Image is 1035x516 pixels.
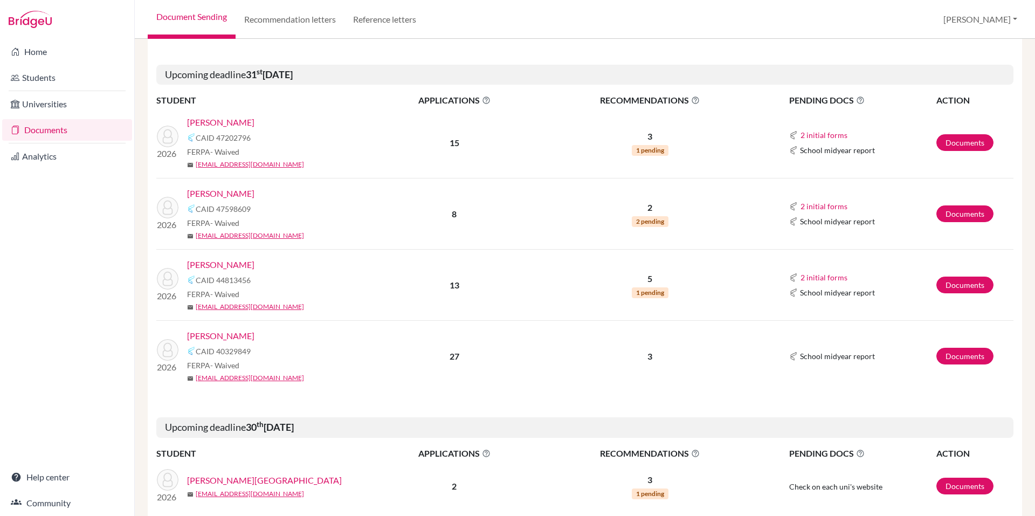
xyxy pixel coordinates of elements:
[936,134,993,151] a: Documents
[187,329,254,342] a: [PERSON_NAME]
[157,268,178,290] img: Mattar, Fabiana
[156,93,372,107] th: STUDENT
[196,489,304,499] a: [EMAIL_ADDRESS][DOMAIN_NAME]
[196,160,304,169] a: [EMAIL_ADDRESS][DOMAIN_NAME]
[187,204,196,213] img: Common App logo
[157,147,178,160] p: 2026
[187,146,239,157] span: FERPA
[800,287,875,298] span: School midyear report
[156,446,372,460] th: STUDENT
[450,137,459,148] b: 15
[2,67,132,88] a: Students
[800,145,875,156] span: School midyear report
[372,447,536,460] span: APPLICATIONS
[246,68,293,80] b: 31 [DATE]
[537,272,763,285] p: 5
[789,482,882,491] span: Check on each uni's website
[450,280,459,290] b: 13
[187,116,254,129] a: [PERSON_NAME]
[157,126,178,147] img: Cardenas, David
[800,129,848,141] button: 2 initial forms
[156,417,1013,438] h5: Upcoming deadline
[452,209,457,219] b: 8
[537,201,763,214] p: 2
[187,491,194,498] span: mail
[246,421,294,433] b: 30 [DATE]
[210,147,239,156] span: - Waived
[157,361,178,374] p: 2026
[210,361,239,370] span: - Waived
[2,41,132,63] a: Home
[210,218,239,228] span: - Waived
[187,258,254,271] a: [PERSON_NAME]
[187,474,342,487] a: [PERSON_NAME][GEOGRAPHIC_DATA]
[452,481,457,491] b: 2
[789,146,798,155] img: Common App logo
[187,360,239,371] span: FERPA
[157,469,178,491] img: Harding, Victoria
[257,67,263,76] sup: st
[157,339,178,361] img: Vazquez, Nicolas
[2,466,132,488] a: Help center
[210,290,239,299] span: - Waived
[187,375,194,382] span: mail
[632,216,668,227] span: 2 pending
[187,288,239,300] span: FERPA
[196,231,304,240] a: [EMAIL_ADDRESS][DOMAIN_NAME]
[187,347,196,355] img: Common App logo
[939,9,1022,30] button: [PERSON_NAME]
[450,351,459,361] b: 27
[632,287,668,298] span: 1 pending
[789,217,798,226] img: Common App logo
[936,478,993,494] a: Documents
[196,302,304,312] a: [EMAIL_ADDRESS][DOMAIN_NAME]
[196,274,251,286] span: CAID 44813456
[2,146,132,167] a: Analytics
[187,304,194,311] span: mail
[157,218,178,231] p: 2026
[789,447,935,460] span: PENDING DOCS
[187,187,254,200] a: [PERSON_NAME]
[196,132,251,143] span: CAID 47202796
[257,420,264,429] sup: th
[936,446,1013,460] th: ACTION
[789,352,798,361] img: Common App logo
[800,271,848,284] button: 2 initial forms
[196,373,304,383] a: [EMAIL_ADDRESS][DOMAIN_NAME]
[157,491,178,504] p: 2026
[196,346,251,357] span: CAID 40329849
[2,119,132,141] a: Documents
[800,350,875,362] span: School midyear report
[936,205,993,222] a: Documents
[789,288,798,297] img: Common App logo
[936,277,993,293] a: Documents
[187,217,239,229] span: FERPA
[372,94,536,107] span: APPLICATIONS
[800,200,848,212] button: 2 initial forms
[157,290,178,302] p: 2026
[936,93,1013,107] th: ACTION
[537,473,763,486] p: 3
[187,233,194,239] span: mail
[800,216,875,227] span: School midyear report
[789,273,798,282] img: Common App logo
[187,162,194,168] span: mail
[2,93,132,115] a: Universities
[632,145,668,156] span: 1 pending
[2,492,132,514] a: Community
[789,202,798,211] img: Common App logo
[157,197,178,218] img: Di Martino, Ugo
[936,348,993,364] a: Documents
[789,131,798,140] img: Common App logo
[196,203,251,215] span: CAID 47598609
[789,94,935,107] span: PENDING DOCS
[187,276,196,284] img: Common App logo
[537,130,763,143] p: 3
[632,489,668,499] span: 1 pending
[537,350,763,363] p: 3
[537,447,763,460] span: RECOMMENDATIONS
[9,11,52,28] img: Bridge-U
[156,65,1013,85] h5: Upcoming deadline
[187,133,196,142] img: Common App logo
[537,94,763,107] span: RECOMMENDATIONS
